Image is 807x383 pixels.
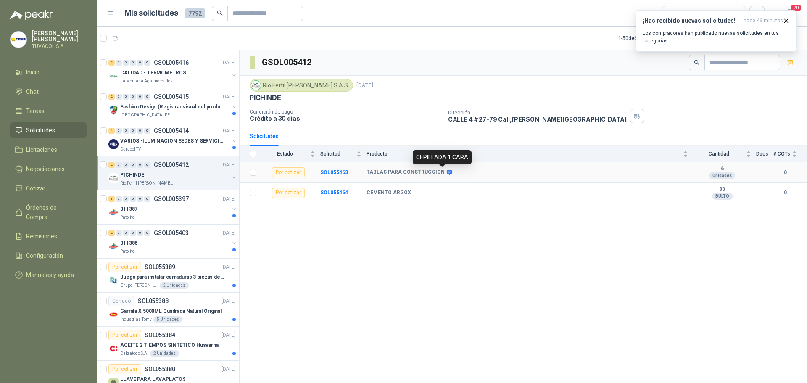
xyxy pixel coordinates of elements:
p: Grupo [PERSON_NAME] [120,282,158,289]
a: 2 0 0 0 0 0 GSOL005416[DATE] Company LogoCALIDAD - TERMOMETROSLa Montaña Agromercados [108,58,237,85]
span: # COTs [773,151,790,157]
img: Company Logo [11,32,26,48]
th: Docs [756,146,773,162]
div: 2 [108,60,115,66]
div: 0 [137,128,143,134]
span: Solicitudes [26,126,55,135]
b: SOL055463 [320,169,348,175]
div: 0 [137,162,143,168]
p: GSOL005416 [154,60,189,66]
div: 0 [137,230,143,236]
div: 2 [108,162,115,168]
p: 011387 [120,205,137,213]
p: [DATE] [222,161,236,169]
p: [DATE] [222,127,236,135]
div: 0 [137,60,143,66]
h3: ¡Has recibido nuevas solicitudes! [643,17,740,24]
div: 0 [123,196,129,202]
th: Solicitud [320,146,367,162]
p: PICHINDE [250,93,281,102]
p: SOL055389 [145,264,175,270]
th: # COTs [773,146,807,162]
span: Remisiones [26,232,57,241]
span: Cotizar [26,184,45,193]
div: Por cotizar [108,364,141,374]
div: 0 [144,196,150,202]
img: Company Logo [108,71,119,81]
div: Rio Fertil [PERSON_NAME] S.A.S. [250,79,353,92]
p: GSOL005412 [154,162,189,168]
a: Manuales y ayuda [10,267,87,283]
span: 20 [790,4,802,12]
p: Caracol TV [120,146,141,153]
div: 0 [144,94,150,100]
p: Dirección [448,110,627,116]
p: CALLE 4 # 27-79 Cali , [PERSON_NAME][GEOGRAPHIC_DATA] [448,116,627,123]
p: [DATE] [222,263,236,271]
span: Manuales y ayuda [26,270,74,280]
a: 2 0 0 0 0 0 GSOL005415[DATE] Company LogoFashion Design (Registrar visual del producto)[GEOGRAPHI... [108,92,237,119]
a: Remisiones [10,228,87,244]
p: Patojito [120,248,134,255]
b: SOL055464 [320,190,348,195]
span: Negociaciones [26,164,65,174]
p: GSOL005403 [154,230,189,236]
div: 0 [116,230,122,236]
b: CEMENTO ARGOX [367,190,411,196]
div: 0 [116,94,122,100]
p: GSOL005415 [154,94,189,100]
th: Cantidad [693,146,756,162]
div: 0 [137,196,143,202]
div: 3 [108,196,115,202]
a: Chat [10,84,87,100]
h1: Mis solicitudes [124,7,178,19]
p: Patojito [120,214,134,221]
span: 7792 [185,8,205,18]
div: 4 [108,128,115,134]
div: 0 [130,128,136,134]
div: 2 [108,94,115,100]
p: Garrafa X 5000ML Cuadrada Natural Original [120,307,222,315]
div: 0 [123,60,129,66]
img: Company Logo [108,309,119,320]
div: 1 - 50 de 6013 [618,32,673,45]
h3: GSOL005412 [262,56,313,69]
img: Company Logo [108,105,119,115]
span: Solicitud [320,151,355,157]
div: 0 [123,230,129,236]
p: GSOL005397 [154,196,189,202]
div: 5 Unidades [153,316,182,323]
p: Los compradores han publicado nuevas solicitudes en tus categorías. [643,29,790,45]
b: 30 [693,186,751,193]
div: 0 [116,196,122,202]
a: 2 0 0 0 0 0 GSOL005412[DATE] Company LogoPICHINDERio Fertil [PERSON_NAME] S.A.S. [108,160,237,187]
b: 0 [773,189,797,197]
p: ACEITE 2 TIEMPOS SINTETICO Husvarna [120,341,219,349]
th: Estado [261,146,320,162]
span: Producto [367,151,681,157]
p: Juego para instalar cerraduras 3 piezas de acero al carbono - Pretul [120,273,225,281]
button: ¡Has recibido nuevas solicitudes!hace 46 minutos Los compradores han publicado nuevas solicitudes... [636,10,797,52]
p: [GEOGRAPHIC_DATA][PERSON_NAME] [120,112,173,119]
div: Unidades [709,172,735,179]
p: SOL055388 [138,298,169,304]
img: Company Logo [108,241,119,251]
div: Por cotizar [272,167,305,177]
img: Company Logo [108,343,119,354]
b: 6 [693,166,751,172]
b: TABLAS PARA CONSTRUCCION [367,169,445,176]
div: 0 [130,230,136,236]
div: Solicitudes [250,132,279,141]
p: VARIOS -ILUMINACION SEDES Y SERVICIOS [120,137,225,145]
p: [DATE] [222,195,236,203]
a: Configuración [10,248,87,264]
a: Por cotizarSOL055384[DATE] Company LogoACEITE 2 TIEMPOS SINTETICO HusvarnaCalzatodo S.A.2 Unidades [97,327,239,361]
p: TUVACOL S.A. [32,44,87,49]
p: SOL055384 [145,332,175,338]
p: [DATE] [222,93,236,101]
span: search [694,60,700,66]
img: Company Logo [251,81,261,90]
button: 20 [782,6,797,21]
a: Solicitudes [10,122,87,138]
a: Cotizar [10,180,87,196]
